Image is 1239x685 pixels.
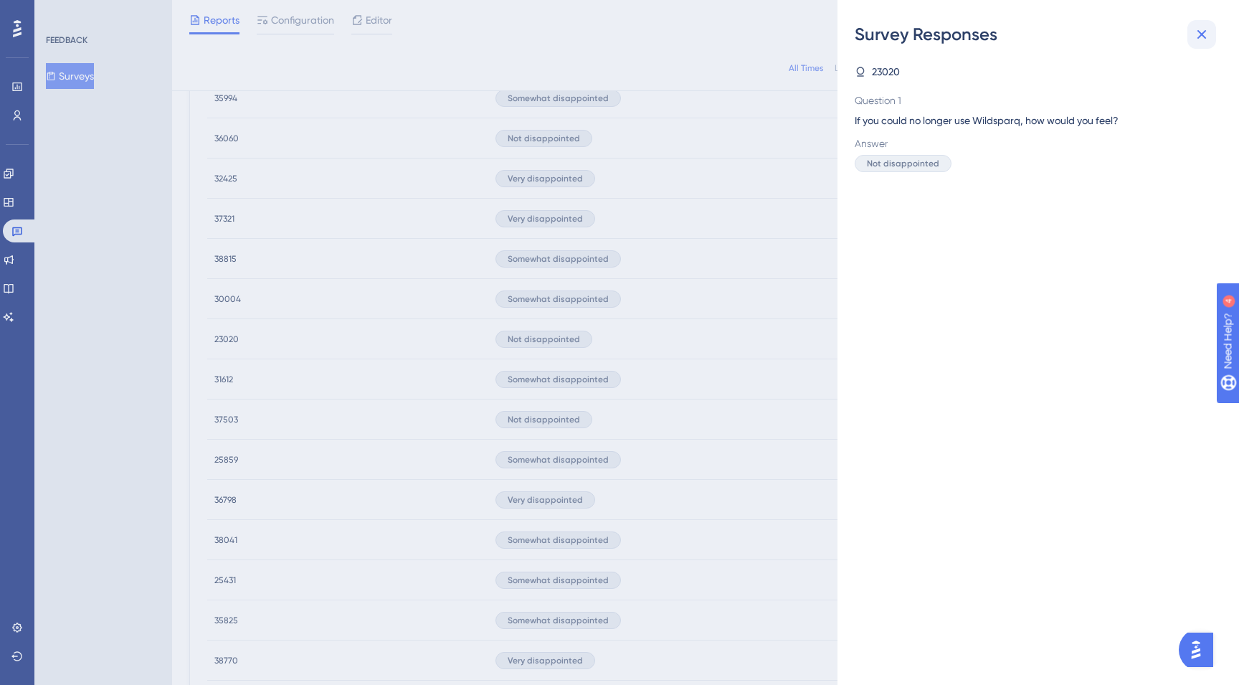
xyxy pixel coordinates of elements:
span: Question 1 [855,92,1210,109]
div: 4 [100,7,104,19]
span: If you could no longer use Wildsparq, how would you feel? [855,112,1210,129]
span: 23020 [872,63,900,80]
span: Answer [855,135,1210,152]
div: Survey Responses [855,23,1222,46]
iframe: UserGuiding AI Assistant Launcher [1179,628,1222,671]
span: Not disappointed [867,158,939,169]
span: Need Help? [34,4,90,21]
